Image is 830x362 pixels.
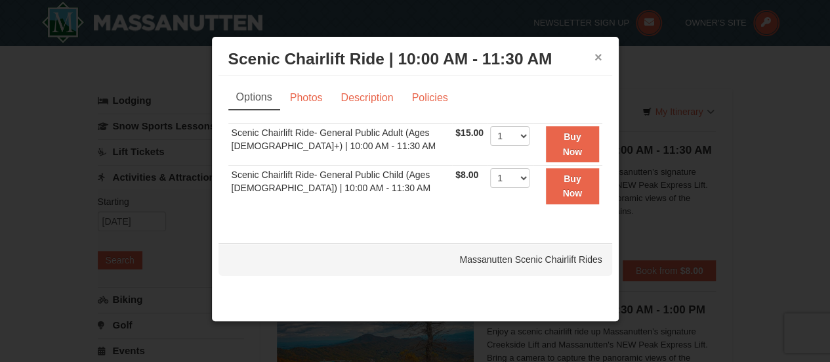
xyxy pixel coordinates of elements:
[228,124,453,166] td: Scenic Chairlift Ride- General Public Adult (Ages [DEMOGRAPHIC_DATA]+) | 10:00 AM - 11:30 AM
[455,127,484,138] span: $15.00
[218,243,612,276] div: Massanutten Scenic Chairlift Rides
[562,173,582,198] strong: Buy Now
[228,85,280,110] a: Options
[403,85,456,110] a: Policies
[228,165,453,206] td: Scenic Chairlift Ride- General Public Child (Ages [DEMOGRAPHIC_DATA]) | 10:00 AM - 11:30 AM
[332,85,402,110] a: Description
[546,126,599,162] button: Buy Now
[594,51,602,64] button: ×
[546,168,599,204] button: Buy Now
[228,49,602,69] h3: Scenic Chairlift Ride | 10:00 AM - 11:30 AM
[281,85,331,110] a: Photos
[455,170,478,180] span: $8.00
[562,131,582,156] strong: Buy Now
